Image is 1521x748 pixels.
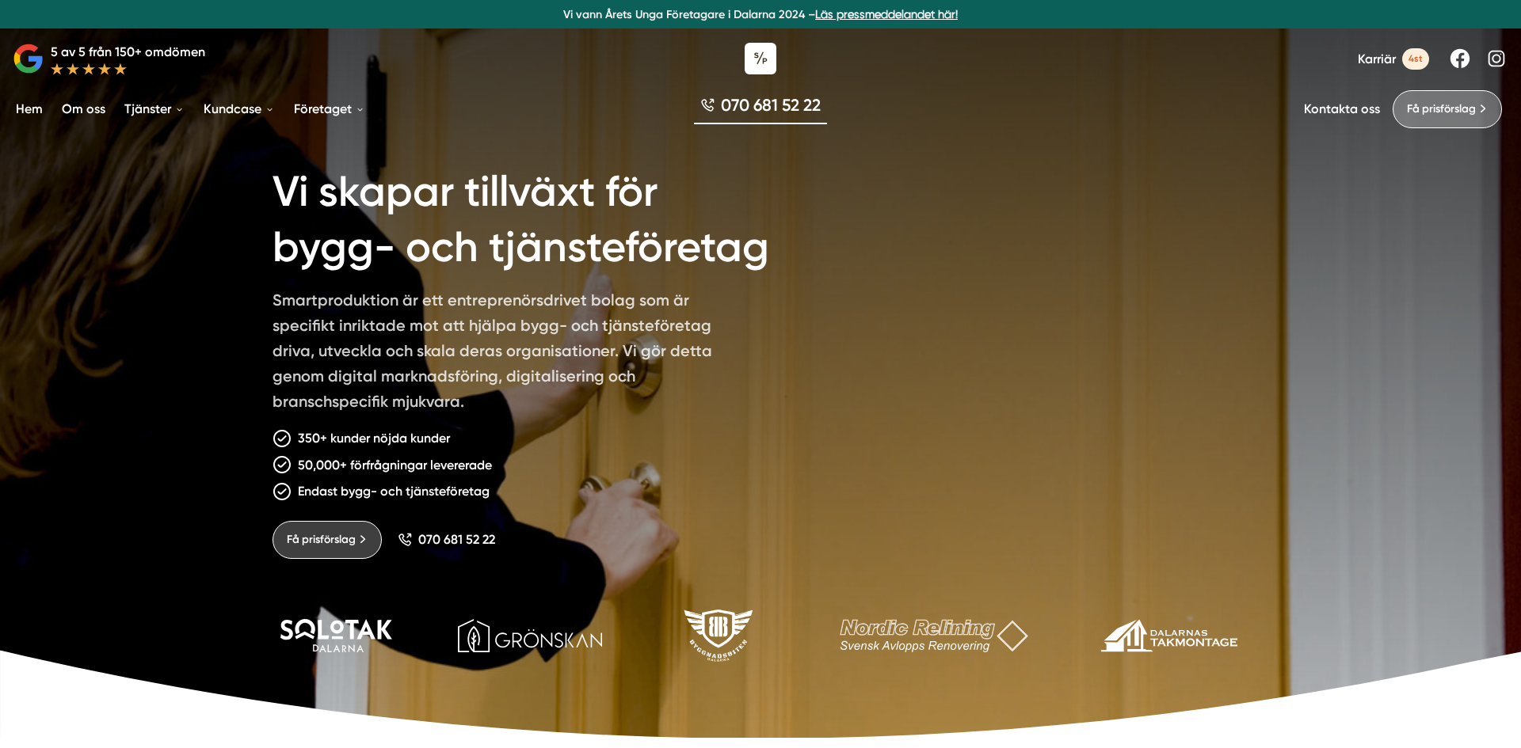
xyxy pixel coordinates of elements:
a: Kundcase [200,89,278,129]
p: Endast bygg- och tjänsteföretag [298,481,490,501]
a: Hem [13,89,46,129]
p: 50,000+ förfrågningar levererade [298,455,492,475]
p: Vi vann Årets Unga Företagare i Dalarna 2024 – [6,6,1515,22]
p: 5 av 5 från 150+ omdömen [51,42,205,62]
span: 070 681 52 22 [418,532,495,547]
h1: Vi skapar tillväxt för bygg- och tjänsteföretag [273,146,826,287]
a: Få prisförslag [1393,90,1502,128]
span: 070 681 52 22 [721,93,821,116]
a: Kontakta oss [1304,101,1380,116]
a: Om oss [59,89,109,129]
a: Företaget [291,89,368,129]
span: Karriär [1358,51,1396,66]
a: Karriär 4st [1358,48,1429,70]
a: 070 681 52 22 [694,93,827,124]
a: Få prisförslag [273,521,382,559]
span: 4st [1402,48,1429,70]
a: Läs pressmeddelandet här! [815,8,958,21]
p: Smartproduktion är ett entreprenörsdrivet bolag som är specifikt inriktade mot att hjälpa bygg- o... [273,287,729,420]
p: 350+ kunder nöjda kunder [298,428,450,448]
span: Få prisförslag [1407,101,1476,118]
span: Få prisförslag [287,531,356,549]
a: Tjänster [121,89,188,129]
a: 070 681 52 22 [398,532,495,547]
